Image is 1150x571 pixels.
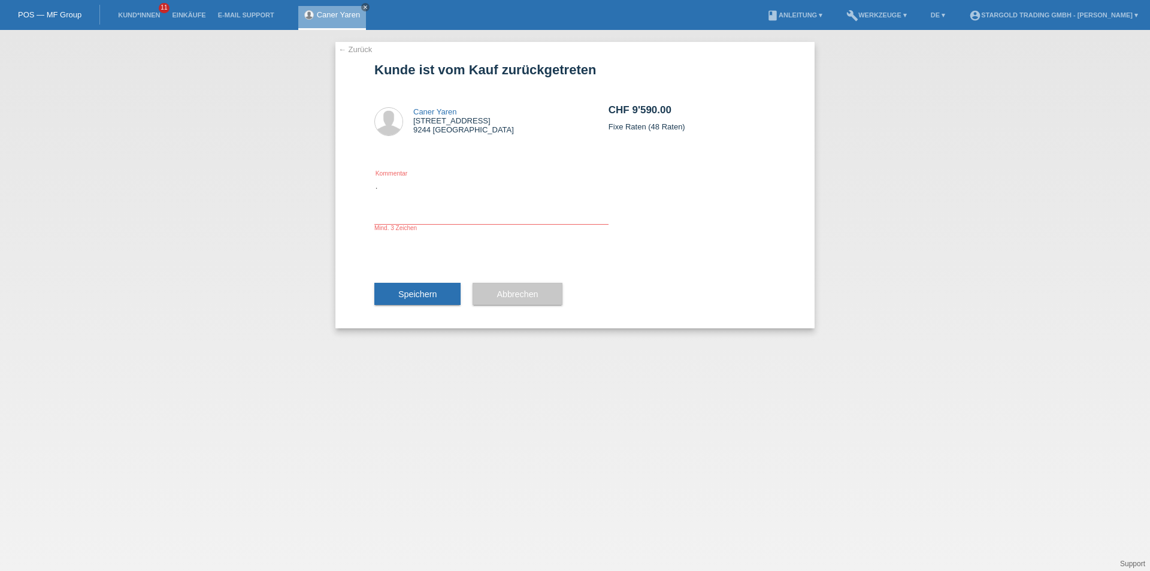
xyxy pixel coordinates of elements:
i: account_circle [969,10,981,22]
a: Kund*innen [112,11,166,19]
i: book [767,10,779,22]
button: Abbrechen [473,283,562,306]
a: DE ▾ [925,11,951,19]
div: Mind. 3 Zeichen [374,225,609,231]
h1: Kunde ist vom Kauf zurückgetreten [374,62,776,77]
a: account_circleStargold Trading GmbH - [PERSON_NAME] ▾ [963,11,1144,19]
a: Einkäufe [166,11,211,19]
a: Caner Yaren [413,107,457,116]
div: [STREET_ADDRESS] 9244 [GEOGRAPHIC_DATA] [413,107,514,134]
a: bookAnleitung ▾ [761,11,828,19]
a: Support [1120,560,1145,568]
a: POS — MF Group [18,10,81,19]
span: Abbrechen [497,289,538,299]
button: Speichern [374,283,461,306]
i: build [846,10,858,22]
a: E-Mail Support [212,11,280,19]
span: Speichern [398,289,437,299]
i: close [362,4,368,10]
div: Fixe Raten (48 Raten) [609,83,776,152]
span: 11 [159,3,170,13]
a: close [361,3,370,11]
a: ← Zurück [338,45,372,54]
a: buildWerkzeuge ▾ [840,11,913,19]
h2: CHF 9'590.00 [609,104,776,122]
a: Caner Yaren [317,10,361,19]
